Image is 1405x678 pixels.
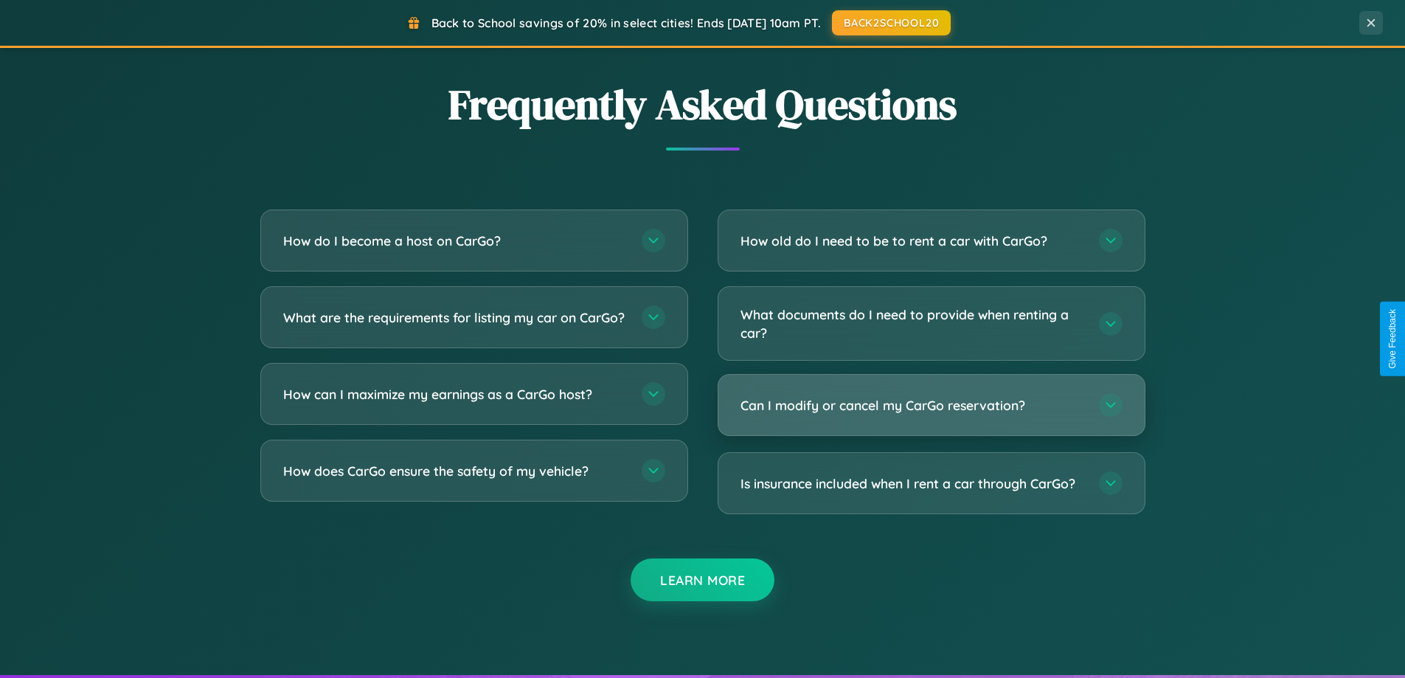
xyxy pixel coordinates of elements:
button: Learn More [631,558,774,601]
h3: How can I maximize my earnings as a CarGo host? [283,385,627,404]
button: BACK2SCHOOL20 [832,10,951,35]
h3: How old do I need to be to rent a car with CarGo? [740,232,1084,250]
h3: How does CarGo ensure the safety of my vehicle? [283,462,627,480]
h3: How do I become a host on CarGo? [283,232,627,250]
h3: Is insurance included when I rent a car through CarGo? [740,474,1084,493]
h3: Can I modify or cancel my CarGo reservation? [740,396,1084,415]
h2: Frequently Asked Questions [260,76,1145,133]
h3: What are the requirements for listing my car on CarGo? [283,308,627,327]
span: Back to School savings of 20% in select cities! Ends [DATE] 10am PT. [431,15,821,30]
h3: What documents do I need to provide when renting a car? [740,305,1084,342]
div: Give Feedback [1387,309,1398,369]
